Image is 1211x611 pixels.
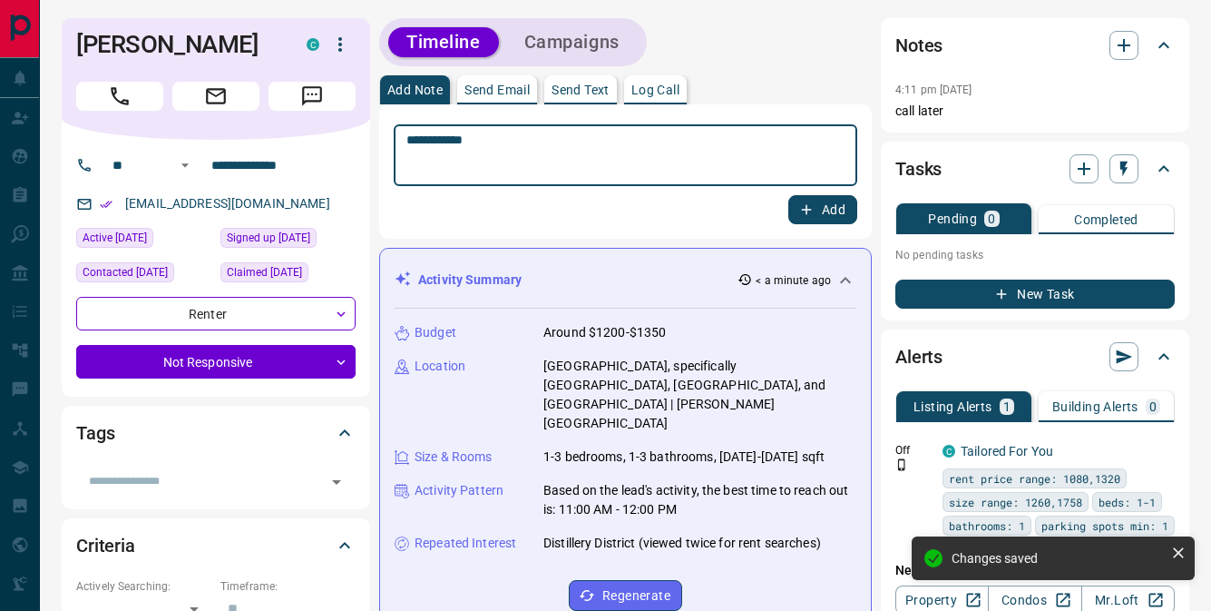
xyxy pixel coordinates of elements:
[895,154,942,183] h2: Tasks
[220,578,356,595] p: Timeframe:
[961,444,1053,458] a: Tailored For You
[83,229,147,247] span: Active [DATE]
[543,534,821,553] p: Distillery District (viewed twice for rent searches)
[569,580,682,611] button: Regenerate
[949,517,1025,535] span: bathrooms: 1
[895,31,942,60] h2: Notes
[76,82,163,111] span: Call
[76,524,356,567] div: Criteria
[1041,517,1168,535] span: parking spots min: 1
[895,147,1175,191] div: Tasks
[895,280,1175,309] button: New Task
[895,342,942,371] h2: Alerts
[324,469,349,495] button: Open
[415,534,516,553] p: Repeated Interest
[506,27,638,57] button: Campaigns
[76,262,211,288] div: Thu May 08 2025
[220,228,356,253] div: Thu Nov 21 2024
[418,271,522,290] p: Activity Summary
[895,335,1175,379] div: Alerts
[895,24,1175,67] div: Notes
[415,481,503,500] p: Activity Pattern
[387,84,443,96] p: Add Note
[100,198,112,211] svg: Email Verified
[631,84,679,96] p: Log Call
[552,84,610,96] p: Send Text
[307,38,319,51] div: condos.ca
[988,212,995,225] p: 0
[1003,400,1011,413] p: 1
[895,241,1175,269] p: No pending tasks
[1052,400,1138,413] p: Building Alerts
[788,195,857,224] button: Add
[928,212,977,225] p: Pending
[464,84,530,96] p: Send Email
[415,323,456,342] p: Budget
[76,531,135,560] h2: Criteria
[895,561,1175,580] p: New Alert:
[1074,213,1138,226] p: Completed
[227,229,310,247] span: Signed up [DATE]
[913,400,992,413] p: Listing Alerts
[895,84,972,96] p: 4:11 pm [DATE]
[1149,400,1157,413] p: 0
[415,357,465,376] p: Location
[172,82,259,111] span: Email
[1099,493,1156,511] span: beds: 1-1
[76,30,279,59] h1: [PERSON_NAME]
[895,442,932,458] p: Off
[76,297,356,330] div: Renter
[227,263,302,281] span: Claimed [DATE]
[388,27,499,57] button: Timeline
[543,481,856,519] p: Based on the lead's activity, the best time to reach out is: 11:00 AM - 12:00 PM
[949,493,1082,511] span: size range: 1260,1758
[543,357,856,433] p: [GEOGRAPHIC_DATA], specifically [GEOGRAPHIC_DATA], [GEOGRAPHIC_DATA], and [GEOGRAPHIC_DATA] | [PE...
[76,578,211,595] p: Actively Searching:
[220,262,356,288] div: Thu Nov 21 2024
[942,445,955,458] div: condos.ca
[76,228,211,253] div: Thu Nov 21 2024
[415,448,493,467] p: Size & Rooms
[269,82,356,111] span: Message
[83,263,168,281] span: Contacted [DATE]
[395,263,856,297] div: Activity Summary< a minute ago
[76,345,356,379] div: Not Responsive
[76,411,356,455] div: Tags
[76,419,114,448] h2: Tags
[949,469,1120,488] span: rent price range: 1080,1320
[895,102,1175,121] p: call later
[895,458,908,471] svg: Push Notification Only
[756,272,831,289] p: < a minute ago
[543,323,666,342] p: Around $1200-$1350
[125,196,330,211] a: [EMAIL_ADDRESS][DOMAIN_NAME]
[952,551,1164,566] div: Changes saved
[543,448,825,467] p: 1-3 bedrooms, 1-3 bathrooms, [DATE]-[DATE] sqft
[174,154,196,176] button: Open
